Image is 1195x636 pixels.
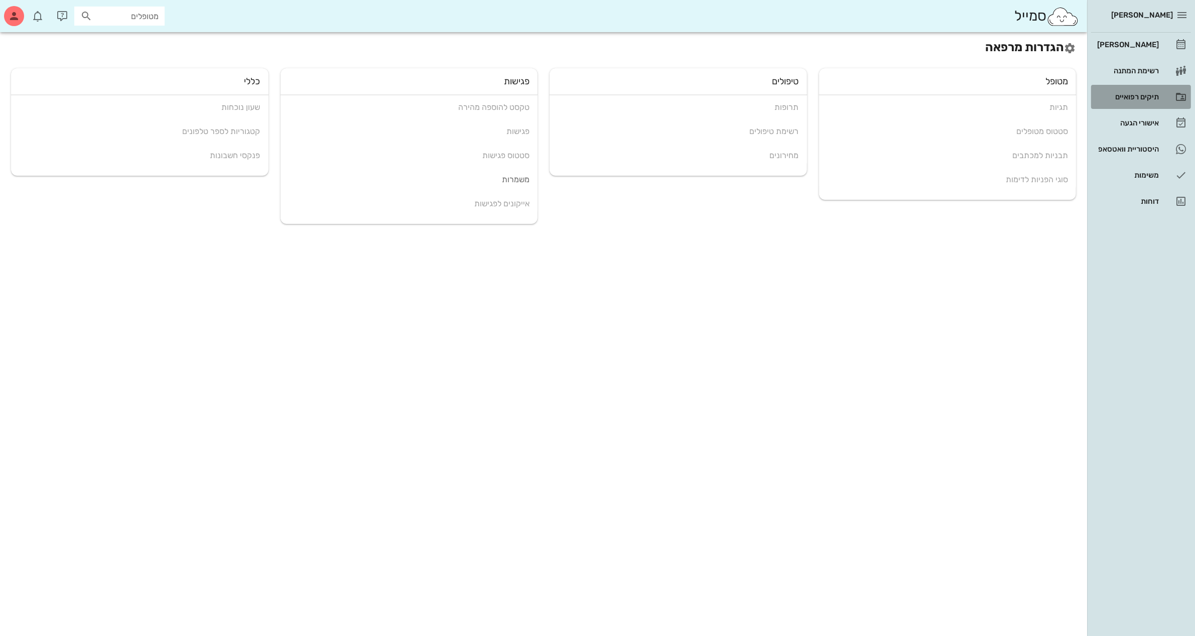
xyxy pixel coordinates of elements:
[30,8,36,14] span: תג
[11,38,1076,56] h2: הגדרות מרפאה
[1091,189,1191,213] a: דוחות
[1014,6,1079,27] div: סמייל
[1095,93,1159,101] div: תיקים רפואיים
[1095,145,1159,153] div: היסטוריית וואטסאפ
[550,76,807,94] div: טיפולים
[1091,85,1191,109] a: תיקים רפואיים
[1091,111,1191,135] a: אישורי הגעה
[1091,137,1191,161] a: היסטוריית וואטסאפ
[1046,7,1079,27] img: SmileCloud logo
[1095,197,1159,205] div: דוחות
[281,76,538,94] div: פגישות
[1091,33,1191,57] a: [PERSON_NAME]
[11,76,269,94] div: כללי
[1095,119,1159,127] div: אישורי הגעה
[1111,11,1173,20] span: [PERSON_NAME]
[289,175,530,184] div: משמרות
[1091,163,1191,187] a: משימות
[1095,171,1159,179] div: משימות
[819,76,1077,94] div: מטופל
[1095,41,1159,49] div: [PERSON_NAME]
[1095,67,1159,75] div: רשימת המתנה
[1091,59,1191,83] a: רשימת המתנה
